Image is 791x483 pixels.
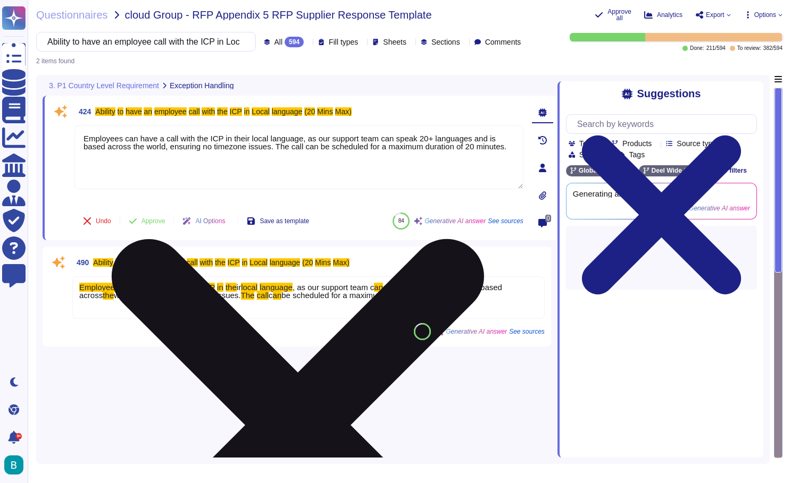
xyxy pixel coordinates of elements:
[572,115,756,133] input: Search by keywords
[595,9,631,21] button: Approve all
[398,218,404,224] span: 84
[644,11,682,19] button: Analytics
[36,10,108,20] span: Questionnaires
[485,38,521,46] span: Comments
[252,107,269,116] mark: Local
[125,10,432,20] span: cloud Group - RFP Appendix 5 RFP Supplier Response Template
[126,107,141,116] mark: have
[657,12,682,18] span: Analytics
[118,107,124,116] mark: to
[509,328,545,335] span: See sources
[15,433,22,439] div: 9+
[74,108,91,115] span: 424
[690,46,704,51] span: Done:
[545,215,551,222] span: 0
[274,38,283,46] span: All
[335,107,352,116] mark: Max)
[272,107,303,116] mark: language
[230,107,242,116] mark: ICP
[4,455,23,474] img: user
[706,46,726,51] span: 211 / 594
[202,107,215,116] mark: with
[95,107,115,116] mark: Ability
[763,46,782,51] span: 382 / 594
[420,328,426,334] span: 84
[431,38,460,46] span: Sections
[36,58,74,64] div: 2 items found
[2,453,31,477] button: user
[74,125,523,189] textarea: Employees can have a call with the ICP in their local language, as our support team can speak 20+...
[607,9,631,21] span: Approve all
[754,12,776,18] span: Options
[144,107,152,116] mark: an
[304,107,315,116] mark: (20
[317,107,333,116] mark: Mins
[217,107,227,116] mark: the
[189,107,200,116] mark: call
[706,12,725,18] span: Export
[244,107,250,116] mark: in
[154,107,187,116] mark: employee
[285,37,304,47] div: 594
[383,38,406,46] span: Sheets
[42,32,245,51] input: Search by keywords
[72,259,89,266] span: 490
[329,38,358,46] span: Fill types
[737,46,761,51] span: To review:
